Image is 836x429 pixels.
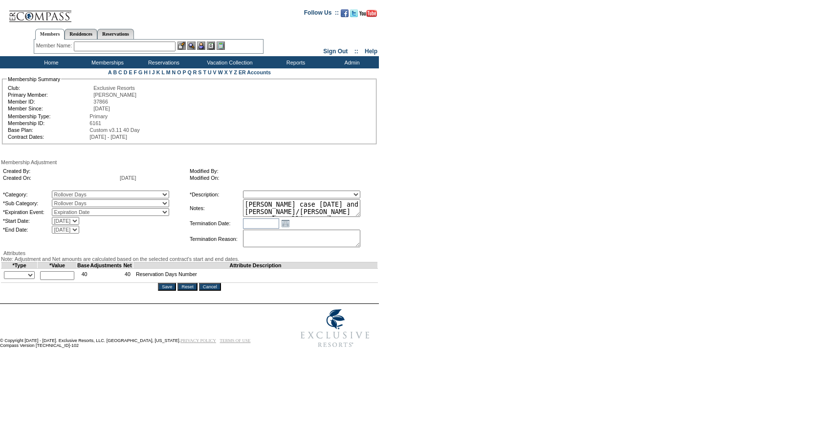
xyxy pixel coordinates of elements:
[8,127,88,133] td: Base Plan:
[350,9,358,17] img: Follow us on Twitter
[190,218,242,229] td: Termination Date:
[1,159,378,165] div: Membership Adjustment
[187,69,191,75] a: Q
[166,69,171,75] a: M
[138,69,142,75] a: G
[77,269,90,283] td: 40
[93,85,135,91] span: Exclusive Resorts
[198,69,201,75] a: S
[239,69,271,75] a: ER Accounts
[341,9,349,17] img: Become our fan on Facebook
[122,269,133,283] td: 40
[3,168,119,174] td: Created By:
[134,56,191,68] td: Reservations
[89,120,101,126] span: 6161
[187,42,196,50] img: View
[220,338,251,343] a: TERMS OF USE
[93,106,110,111] span: [DATE]
[149,69,151,75] a: I
[365,48,377,55] a: Help
[218,69,223,75] a: W
[190,191,242,198] td: *Description:
[1,262,38,269] td: *Type
[78,56,134,68] td: Memberships
[8,92,92,98] td: Primary Member:
[207,42,215,50] img: Reservations
[120,175,136,181] span: [DATE]
[8,120,88,126] td: Membership ID:
[177,42,186,50] img: b_edit.gif
[8,85,92,91] td: Club:
[8,2,72,22] img: Compass Home
[203,69,206,75] a: T
[183,69,186,75] a: P
[3,208,51,216] td: *Expiration Event:
[229,69,233,75] a: Y
[152,69,155,75] a: J
[93,99,108,105] span: 37866
[89,127,139,133] span: Custom v3.11 40 Day
[1,250,378,256] div: Attributes
[243,199,360,217] textarea: [PERSON_NAME] case [DATE] and [PERSON_NAME]/[PERSON_NAME] approval, rolling 10 days from 24/25 to...
[359,12,377,18] a: Subscribe to our YouTube Channel
[190,199,242,217] td: Notes:
[36,42,74,50] div: Member Name:
[224,69,228,75] a: X
[22,56,78,68] td: Home
[3,175,119,181] td: Created On:
[129,69,132,75] a: E
[97,29,134,39] a: Reservations
[158,283,176,291] input: Save
[190,230,242,248] td: Termination Reason:
[122,262,133,269] td: Net
[3,217,51,225] td: *Start Date:
[89,113,108,119] span: Primary
[38,262,77,269] td: *Value
[190,175,373,181] td: Modified On:
[323,48,348,55] a: Sign Out
[113,69,117,75] a: B
[108,69,111,75] a: A
[359,10,377,17] img: Subscribe to our YouTube Channel
[35,29,65,40] a: Members
[266,56,323,68] td: Reports
[177,283,197,291] input: Reset
[180,338,216,343] a: PRIVACY POLICY
[323,56,379,68] td: Admin
[177,69,181,75] a: O
[156,69,160,75] a: K
[93,92,136,98] span: [PERSON_NAME]
[3,226,51,234] td: *End Date:
[144,69,148,75] a: H
[280,218,291,229] a: Open the calendar popup.
[354,48,358,55] span: ::
[234,69,237,75] a: Z
[133,269,377,283] td: Reservation Days Number
[1,256,378,262] div: Note: Adjustment and Net amounts are calculated based on the selected contract's start and end da...
[133,69,137,75] a: F
[7,76,61,82] legend: Membership Summary
[291,304,379,353] img: Exclusive Resorts
[213,69,217,75] a: V
[350,12,358,18] a: Follow us on Twitter
[3,191,51,198] td: *Category:
[77,262,90,269] td: Base
[65,29,97,39] a: Residences
[118,69,122,75] a: C
[8,134,88,140] td: Contract Dates:
[90,262,122,269] td: Adjustments
[3,199,51,207] td: *Sub Category:
[89,134,127,140] span: [DATE] - [DATE]
[161,69,164,75] a: L
[217,42,225,50] img: b_calculator.gif
[133,262,377,269] td: Attribute Description
[191,56,266,68] td: Vacation Collection
[172,69,176,75] a: N
[8,99,92,105] td: Member ID:
[190,168,373,174] td: Modified By:
[208,69,212,75] a: U
[199,283,221,291] input: Cancel
[193,69,197,75] a: R
[197,42,205,50] img: Impersonate
[124,69,128,75] a: D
